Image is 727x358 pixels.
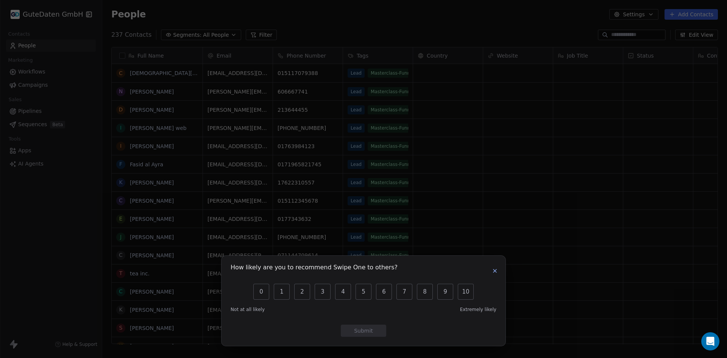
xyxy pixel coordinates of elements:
[417,284,433,300] button: 8
[437,284,453,300] button: 9
[460,306,496,313] span: Extremely likely
[458,284,474,300] button: 10
[356,284,371,300] button: 5
[231,306,265,313] span: Not at all likely
[335,284,351,300] button: 4
[274,284,290,300] button: 1
[315,284,331,300] button: 3
[253,284,269,300] button: 0
[376,284,392,300] button: 6
[294,284,310,300] button: 2
[396,284,412,300] button: 7
[341,325,386,337] button: Submit
[231,265,398,272] h1: How likely are you to recommend Swipe One to others?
